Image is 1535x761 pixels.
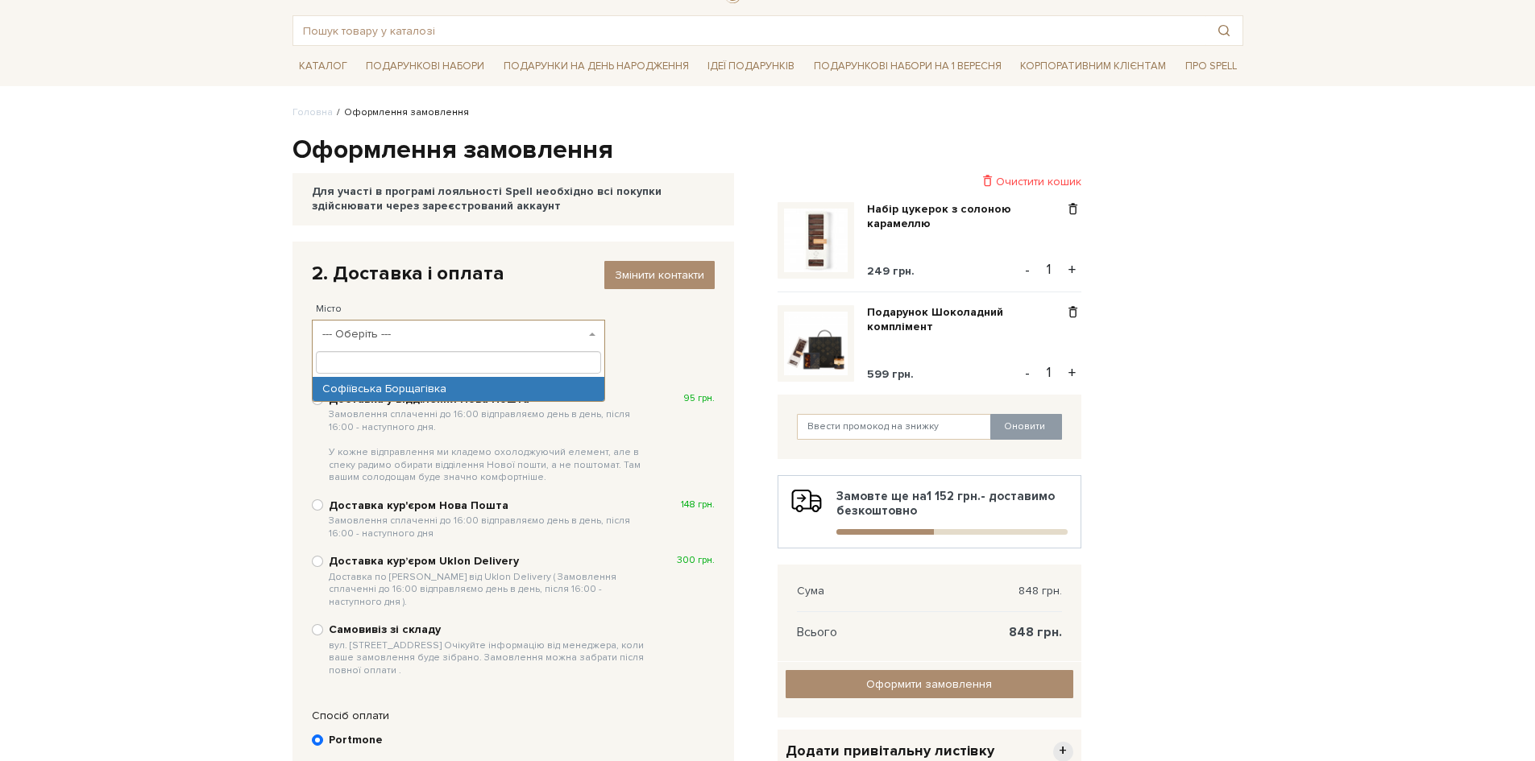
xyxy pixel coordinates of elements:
[304,709,723,723] div: Спосіб оплати
[615,268,704,282] span: Змінити контакти
[304,368,723,383] div: Спосіб доставки
[1019,258,1035,282] button: -
[990,414,1062,440] button: Оновити
[701,54,801,79] a: Ідеї подарунків
[677,554,715,567] span: 300 грн.
[867,264,915,278] span: 249 грн.
[791,489,1068,535] div: Замовте ще на - доставимо безкоштовно
[1063,361,1081,385] button: +
[797,414,992,440] input: Ввести промокод на знижку
[867,367,914,381] span: 599 грн.
[329,571,650,609] span: Доставка по [PERSON_NAME] від Uklon Delivery ( Замовлення сплаченні до 16:00 відправляємо день в ...
[329,392,650,484] b: Доставка у відділення Нова Пошта
[312,261,715,286] div: 2. Доставка і оплата
[778,174,1081,189] div: Очистити кошик
[329,554,650,608] b: Доставка курʼєром Uklon Delivery
[292,54,354,79] a: Каталог
[312,184,715,213] div: Для участі в програмі лояльності Spell необхідно всі покупки здійснювати через зареєстрований акк...
[312,320,606,349] span: --- Оберіть ---
[1009,625,1062,639] span: 848 грн.
[1063,258,1081,282] button: +
[497,54,695,79] a: Подарунки на День народження
[329,622,650,676] b: Самовивіз зі складу
[1179,54,1243,79] a: Про Spell
[1205,16,1243,45] button: Пошук товару у каталозі
[333,105,469,120] li: Оформлення замовлення
[329,408,650,484] span: Замовлення сплаченні до 16:00 відправляємо день в день, після 16:00 - наступного дня. У кожне від...
[292,106,333,118] a: Головна
[1019,361,1035,385] button: -
[797,625,837,639] span: Всього
[329,515,650,540] span: Замовлення сплаченні до 16:00 відправляємо день в день, після 16:00 - наступного дня
[927,489,981,503] b: 1 152 грн.
[329,498,650,540] b: Доставка кур'єром Нова Пошта
[681,498,715,511] span: 148 грн.
[293,16,1205,45] input: Пошук товару у каталозі
[313,377,605,401] li: Софіївська Борщагівка
[784,209,848,272] img: Набір цукерок з солоною карамеллю
[1014,52,1172,80] a: Корпоративним клієнтам
[316,302,342,316] label: Місто
[784,312,848,375] img: Подарунок Шоколадний комплімент
[797,584,824,598] span: Сума
[359,54,491,79] a: Подарункові набори
[329,639,650,677] span: вул. [STREET_ADDRESS] Очікуйте інформацію від менеджера, коли ваше замовлення буде зібрано. Замов...
[329,733,383,747] b: Portmone
[867,202,1064,231] a: Набір цукерок з солоною карамеллю
[866,677,992,691] span: Оформити замовлення
[1018,584,1062,598] span: 848 грн.
[683,392,715,405] span: 95 грн.
[807,52,1008,80] a: Подарункові набори на 1 Вересня
[786,742,994,760] span: Додати привітальну листівку
[292,134,1243,168] h1: Оформлення замовлення
[322,326,586,342] span: --- Оберіть ---
[867,305,1064,334] a: Подарунок Шоколадний комплімент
